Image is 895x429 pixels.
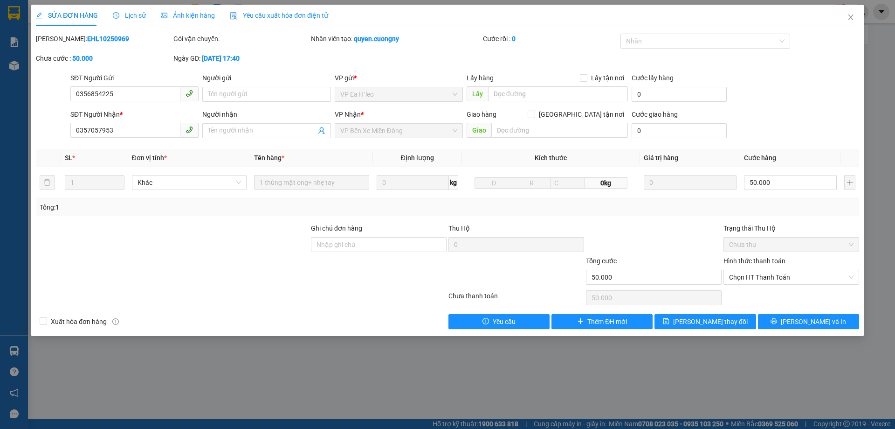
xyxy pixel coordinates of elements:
button: exclamation-circleYêu cầu [448,314,550,329]
span: Thêm ĐH mới [587,316,627,327]
span: Tổng cước [586,257,617,265]
span: picture [161,12,167,19]
input: C [551,177,585,189]
div: [PERSON_NAME]: [36,34,172,44]
input: Cước lấy hàng [632,87,727,102]
span: VP Nhận [335,111,361,118]
div: Người nhận [202,109,330,120]
b: [DATE] 17:40 [202,55,240,62]
label: Cước giao hàng [632,111,678,118]
span: Yêu cầu [493,316,516,327]
label: Hình thức thanh toán [723,257,785,265]
span: Tên hàng [254,154,284,162]
span: Thu Hộ [448,225,470,232]
span: [PERSON_NAME] và In [781,316,846,327]
div: Trạng thái Thu Hộ [723,223,859,233]
span: phone [186,90,193,97]
span: VP Bến Xe Miền Đông [340,124,457,138]
button: plusThêm ĐH mới [551,314,653,329]
span: Giá trị hàng [644,154,678,162]
span: close [847,14,854,21]
button: plus [844,175,855,190]
span: Giao [467,123,491,138]
input: Ghi chú đơn hàng [311,237,447,252]
b: 50.000 [72,55,93,62]
label: Ghi chú đơn hàng [311,225,362,232]
span: phone [186,126,193,134]
div: SĐT Người Gửi [70,73,199,83]
input: D [475,177,513,189]
div: Nhân viên tạo: [311,34,481,44]
label: Cước lấy hàng [632,74,674,82]
span: 0kg [585,177,627,189]
span: plus [577,318,584,325]
span: Chưa thu [729,238,854,252]
span: Giao hàng [467,111,496,118]
button: printer[PERSON_NAME] và In [758,314,859,329]
span: user-add [318,127,325,134]
span: edit [36,12,42,19]
input: Dọc đường [491,123,628,138]
div: Gói vận chuyển: [173,34,309,44]
span: Ảnh kiện hàng [161,12,215,19]
div: SĐT Người Nhận [70,109,199,120]
span: save [663,318,669,325]
span: Định lượng [401,154,434,162]
span: [PERSON_NAME] thay đổi [673,316,748,327]
span: Kích thước [535,154,567,162]
div: Chưa cước : [36,53,172,63]
span: [GEOGRAPHIC_DATA] tận nơi [535,109,628,120]
div: Cước rồi : [483,34,619,44]
span: clock-circle [113,12,119,19]
div: Người gửi [202,73,330,83]
input: Cước giao hàng [632,123,727,138]
span: VP Ea H`leo [340,87,457,101]
span: SL [65,154,72,162]
span: SỬA ĐƠN HÀNG [36,12,98,19]
span: printer [771,318,777,325]
button: Close [838,5,864,31]
span: Lấy tận nơi [587,73,628,83]
button: save[PERSON_NAME] thay đổi [654,314,756,329]
span: Lấy [467,86,488,101]
input: 0 [644,175,737,190]
input: R [513,177,551,189]
input: Dọc đường [488,86,628,101]
div: Chưa thanh toán [447,291,585,307]
img: icon [230,12,237,20]
b: quyen.cuongny [354,35,399,42]
div: Ngày GD: [173,53,309,63]
span: kg [449,175,458,190]
span: exclamation-circle [482,318,489,325]
span: info-circle [112,318,119,325]
span: Chọn HT Thanh Toán [729,270,854,284]
button: delete [40,175,55,190]
b: 0 [512,35,516,42]
span: Lấy hàng [467,74,494,82]
span: Khác [138,176,241,190]
span: Cước hàng [744,154,776,162]
b: EHL10250969 [87,35,129,42]
span: Đơn vị tính [132,154,167,162]
span: Xuất hóa đơn hàng [47,316,110,327]
div: VP gửi [335,73,463,83]
span: Lịch sử [113,12,146,19]
input: VD: Bàn, Ghế [254,175,369,190]
span: Yêu cầu xuất hóa đơn điện tử [230,12,328,19]
div: Tổng: 1 [40,202,345,212]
